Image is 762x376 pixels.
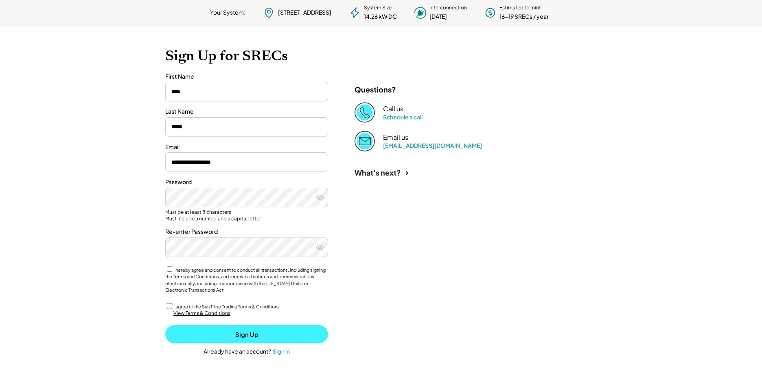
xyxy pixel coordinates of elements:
[173,304,281,309] label: I agree to the Sun Tribe Trading Terms & Conditions.
[165,325,328,343] button: Sign Up
[355,102,375,123] img: Phone%20copy%403x.png
[429,13,447,21] div: [DATE]
[364,13,397,21] div: 14.26 kW DC
[165,267,326,293] label: I hereby agree and consent to conduct all transactions, including signing the Terms and Condition...
[165,228,328,236] div: Re-enter Password
[173,310,230,317] div: View Terms & Conditions
[383,113,423,121] a: Schedule a call
[273,347,290,355] div: Sign in
[165,209,328,222] div: Must be at least 8 characters Must include a number and a capital letter
[278,9,331,17] div: [STREET_ADDRESS]
[383,133,408,142] div: Email us
[165,73,328,81] div: First Name
[355,168,401,177] div: What's next?
[204,347,271,356] div: Already have an account?
[429,4,467,11] div: Interconnection
[165,143,328,151] div: Email
[355,131,375,151] img: Email%202%403x.png
[499,13,549,21] div: 16-19 SRECs / year
[165,47,597,64] h1: Sign Up for SRECs
[383,105,403,113] div: Call us
[165,108,328,116] div: Last Name
[383,142,482,149] a: [EMAIL_ADDRESS][DOMAIN_NAME]
[165,178,328,186] div: Password
[210,9,245,17] div: Your System:
[355,85,396,94] div: Questions?
[364,4,392,11] div: System Size
[499,4,541,11] div: Estimated to mint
